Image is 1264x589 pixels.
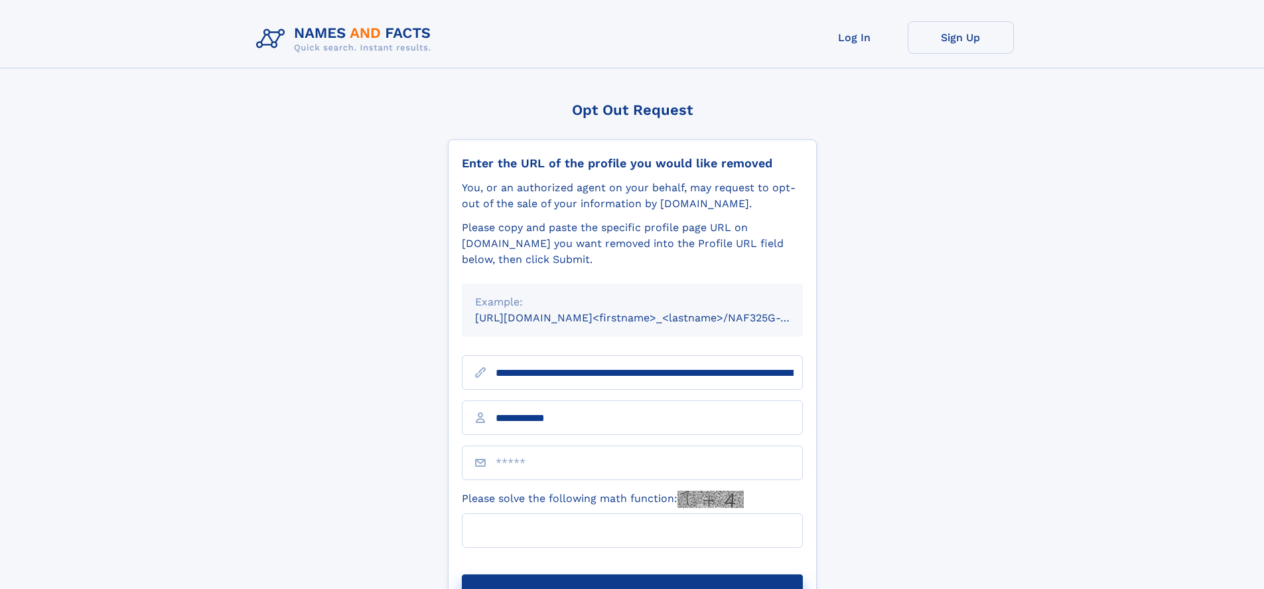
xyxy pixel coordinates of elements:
div: Please copy and paste the specific profile page URL on [DOMAIN_NAME] you want removed into the Pr... [462,220,803,268]
a: Sign Up [908,21,1014,54]
img: Logo Names and Facts [251,21,442,57]
div: Opt Out Request [448,102,817,118]
small: [URL][DOMAIN_NAME]<firstname>_<lastname>/NAF325G-xxxxxxxx [475,311,828,324]
div: Example: [475,294,790,310]
div: Enter the URL of the profile you would like removed [462,156,803,171]
div: You, or an authorized agent on your behalf, may request to opt-out of the sale of your informatio... [462,180,803,212]
a: Log In [802,21,908,54]
label: Please solve the following math function: [462,491,744,508]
